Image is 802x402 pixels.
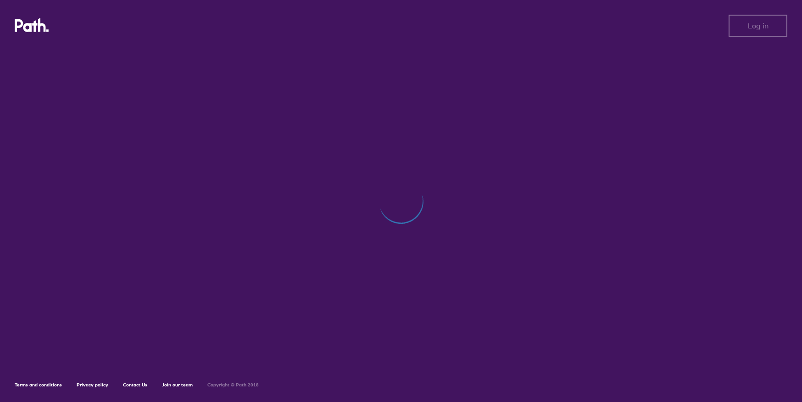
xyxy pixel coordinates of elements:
[123,382,147,388] a: Contact Us
[748,22,769,30] span: Log in
[729,15,787,37] button: Log in
[77,382,108,388] a: Privacy policy
[162,382,193,388] a: Join our team
[15,382,62,388] a: Terms and conditions
[207,382,259,388] h6: Copyright © Path 2018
